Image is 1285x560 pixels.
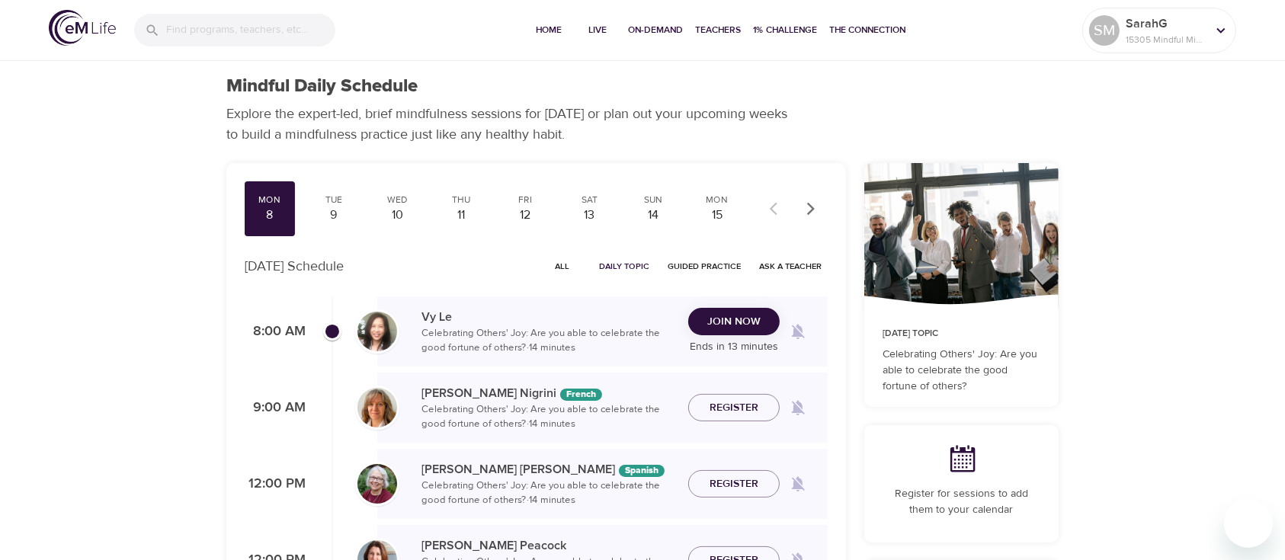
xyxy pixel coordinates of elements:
div: Fri [507,194,545,206]
p: Celebrating Others' Joy: Are you able to celebrate the good fortune of others? [883,347,1040,395]
span: Live [579,22,616,38]
p: Explore the expert-led, brief mindfulness sessions for [DATE] or plan out your upcoming weeks to ... [226,104,798,145]
span: All [544,259,581,274]
p: 8:00 AM [245,322,306,342]
p: [DATE] Schedule [245,256,344,277]
p: Celebrating Others' Joy: Are you able to celebrate the good fortune of others? · 14 minutes [421,326,676,356]
span: Register [710,475,758,494]
button: Guided Practice [662,254,747,278]
button: Join Now [688,308,780,336]
img: Bernice_Moore_min.jpg [357,464,397,504]
div: Tue [315,194,353,206]
p: Celebrating Others' Joy: Are you able to celebrate the good fortune of others? · 14 minutes [421,402,676,432]
p: 9:00 AM [245,398,306,418]
span: Teachers [695,22,741,38]
span: Remind me when a class goes live every Monday at 8:00 AM [780,313,816,350]
div: 14 [634,206,672,224]
div: 13 [570,206,608,224]
p: Register for sessions to add them to your calendar [883,486,1040,518]
input: Find programs, teachers, etc... [166,14,335,46]
div: Thu [443,194,481,206]
div: Sun [634,194,672,206]
p: 15305 Mindful Minutes [1126,33,1206,46]
div: The episodes in this programs will be in Spanish [619,465,665,477]
img: logo [49,10,116,46]
p: 12:00 PM [245,474,306,494]
div: SM [1089,15,1120,46]
div: Mon [251,194,289,206]
div: Wed [379,194,417,206]
p: Ends in 13 minutes [688,339,780,355]
button: Ask a Teacher [753,254,828,278]
span: 1% Challenge [753,22,817,38]
button: Register [688,470,780,498]
div: 15 [698,206,736,224]
span: The Connection [829,22,905,38]
p: Vy Le [421,308,676,326]
div: 8 [251,206,289,224]
p: [PERSON_NAME] [PERSON_NAME] [421,460,676,478]
p: Celebrating Others' Joy: Are you able to celebrate the good fortune of others? · 14 minutes [421,478,676,508]
span: Remind me when a class goes live every Monday at 9:00 AM [780,389,816,426]
p: SarahG [1126,14,1206,33]
img: MelissaNigiri.jpg [357,388,397,427]
div: Mon [698,194,736,206]
img: vy-profile-good-3.jpg [357,312,397,351]
span: Register [710,398,758,418]
div: Sat [570,194,608,206]
p: [DATE] Topic [883,327,1040,341]
button: Daily Topic [593,254,655,278]
div: 12 [507,206,545,224]
div: 11 [443,206,481,224]
p: [PERSON_NAME] Peacock [421,536,676,555]
span: Remind me when a class goes live every Monday at 12:00 PM [780,466,816,502]
span: Ask a Teacher [759,259,822,274]
div: 10 [379,206,417,224]
p: [PERSON_NAME] Nigrini [421,384,676,402]
span: Daily Topic [599,259,649,274]
button: Register [688,394,780,422]
span: Join Now [707,312,761,331]
span: On-Demand [628,22,683,38]
div: 9 [315,206,353,224]
div: The episodes in this programs will be in French [560,389,602,401]
span: Home [530,22,567,38]
span: Guided Practice [668,259,741,274]
button: All [538,254,587,278]
h1: Mindful Daily Schedule [226,75,418,98]
iframe: Button to launch messaging window [1224,499,1273,548]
